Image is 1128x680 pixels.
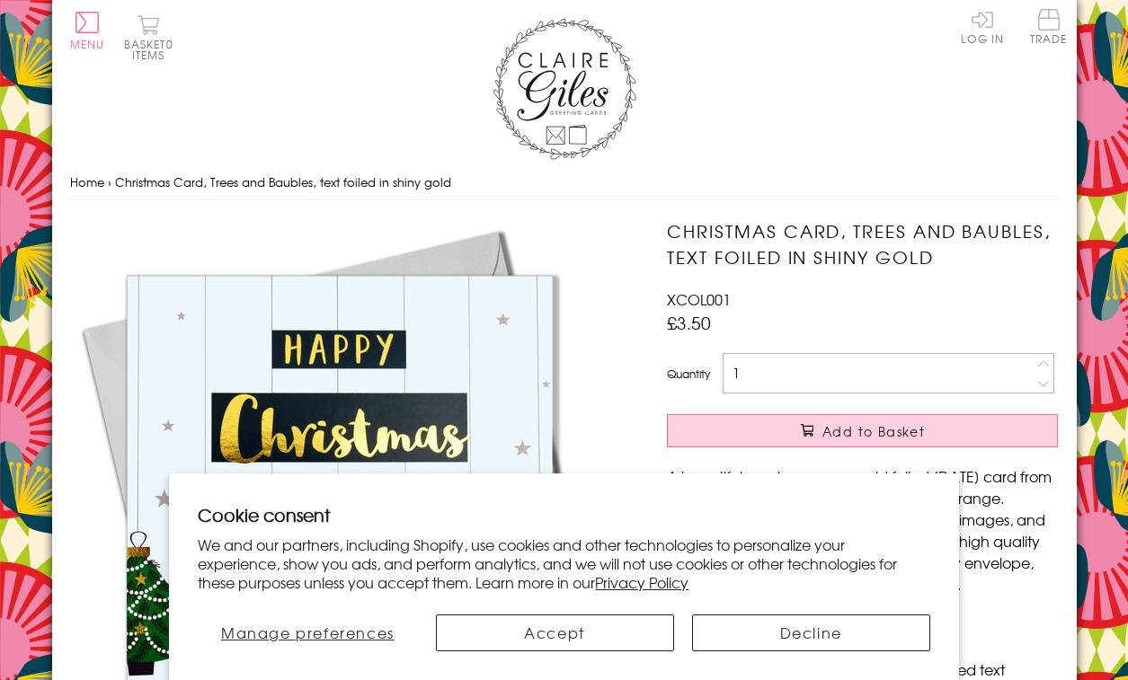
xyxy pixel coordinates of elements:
span: Manage preferences [221,622,395,643]
span: 0 items [132,36,173,63]
a: Trade [1030,9,1068,48]
span: Trade [1030,9,1068,44]
button: Manage preferences [198,614,417,651]
a: Home [70,173,104,190]
label: Quantity [667,366,710,382]
nav: breadcrumbs [70,164,1059,201]
button: Accept [436,614,674,651]
span: Menu [70,36,105,52]
span: XCOL001 [667,288,731,310]
span: › [108,173,111,190]
button: Menu [70,12,105,49]
button: Basket0 items [124,14,173,60]
img: Claire Giles Greetings Cards [493,18,636,160]
span: Add to Basket [822,422,925,440]
h1: Christmas Card, Trees and Baubles, text foiled in shiny gold [667,218,1058,270]
button: Add to Basket [667,414,1058,447]
button: Decline [692,614,930,651]
span: Christmas Card, Trees and Baubles, text foiled in shiny gold [115,173,451,190]
p: A beautiful, contemporary, gold foiled [DATE] card from the amazing [PERSON_NAME] Colour Pop rang... [667,465,1058,595]
p: We and our partners, including Shopify, use cookies and other technologies to personalize your ex... [198,535,930,591]
span: £3.50 [667,310,711,335]
a: Privacy Policy [595,571,688,593]
a: Log In [961,9,1004,44]
h2: Cookie consent [198,502,930,527]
